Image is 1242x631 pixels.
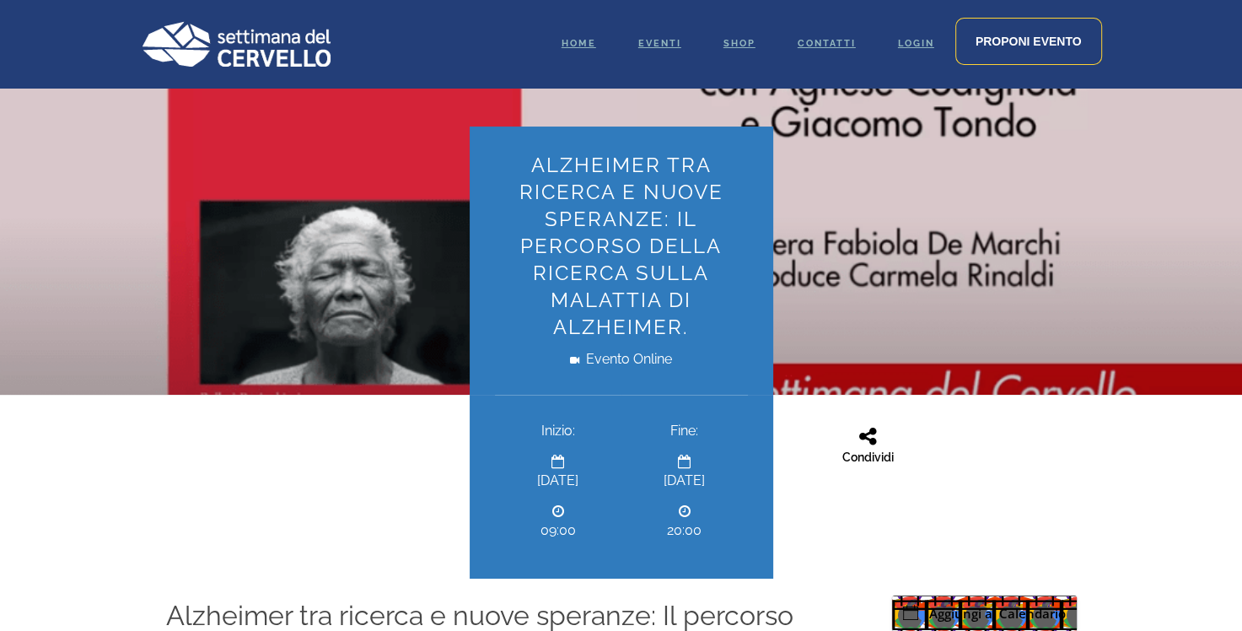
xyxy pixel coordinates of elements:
[898,38,934,49] span: Login
[495,152,748,341] h1: Alzheimer tra ricerca e nuove speranze: Il percorso della ricerca sulla malattia di Alzheimer.
[508,471,609,491] span: [DATE]
[508,520,609,541] span: 09:00
[634,421,735,441] span: Fine:
[634,471,735,491] span: [DATE]
[798,38,856,49] span: Contatti
[141,21,331,67] img: Logo
[723,38,755,49] span: Shop
[638,38,681,49] span: Eventi
[562,38,596,49] span: Home
[955,18,1102,65] a: Proponi evento
[634,520,735,541] span: 20:00
[508,421,609,441] span: Inizio:
[495,349,748,369] span: Evento Online
[976,35,1082,48] span: Proponi evento
[892,596,1077,631] div: Aggiungi al Calendario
